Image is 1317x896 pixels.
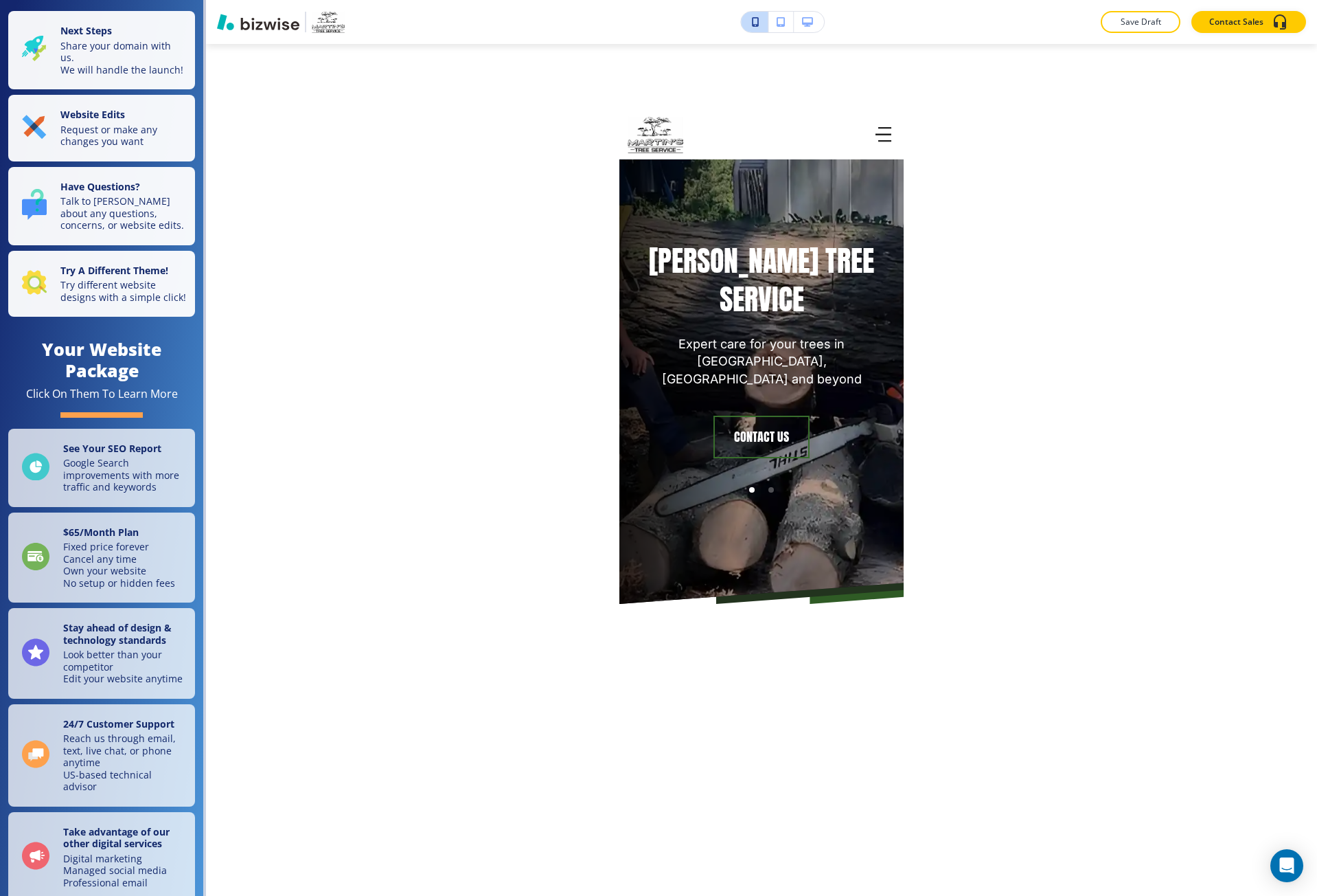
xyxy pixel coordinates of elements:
button: Website EditsRequest or make any changes you want [8,95,195,161]
strong: 24/7 Customer Support [63,717,174,730]
div: Open Intercom Messenger [1270,849,1303,882]
button: Toggle hamburger navigation menu [870,122,897,148]
div: Click On Them To Learn More [26,387,178,401]
a: 24/7 Customer SupportReach us through email, text, live chat, or phone anytimeUS-based technical ... [8,704,195,807]
p: Look better than your competitor Edit your website anytime [63,649,187,685]
p: [PERSON_NAME] Tree Service [636,242,887,319]
p: Try different website designs with a simple click! [60,279,187,303]
a: $65/Month PlanFixed price foreverCancel any timeOwn your websiteNo setup or hidden fees [8,513,195,603]
button: Contact Sales [1191,11,1306,33]
p: Save Draft [1119,16,1163,28]
button: Save Draft [1101,11,1180,33]
p: Digital marketing Managed social media Professional email [63,853,187,889]
p: Share your domain with us. We will handle the launch! [60,40,187,76]
button: contact us [713,416,810,458]
a: Stay ahead of design & technology standardsLook better than your competitorEdit your website anytime [8,608,195,699]
img: Martin’s Tree Service [628,116,683,153]
p: Reach us through email, text, live chat, or phone anytime US-based technical advisor [63,732,187,793]
p: Contact Sales [1209,16,1263,28]
strong: Try A Different Theme! [60,264,168,277]
a: See Your SEO ReportGoogle Search improvements with more traffic and keywords [8,429,195,507]
p: Expert care for your trees in [GEOGRAPHIC_DATA], [GEOGRAPHIC_DATA] and beyond [636,335,887,389]
strong: Have Questions? [60,180,140,193]
img: Bizwise Logo [217,14,299,30]
button: Try A Different Theme!Try different website designs with a simple click! [8,251,195,317]
p: Talk to [PERSON_NAME] about any questions, concerns, or website edits. [60,195,187,232]
strong: Stay ahead of design & technology standards [63,621,172,647]
strong: Take advantage of our other digital services [63,825,170,851]
button: Have Questions?Talk to [PERSON_NAME] about any questions, concerns, or website edits. [8,167,195,245]
button: Next StepsShare your domain with us.We will handle the launch! [8,11,195,89]
p: Request or make any changes you want [60,124,187,148]
p: Google Search improvements with more traffic and keywords [63,457,187,493]
strong: See Your SEO Report [63,442,161,455]
strong: $ 65 /Month Plan [63,526,139,539]
p: Fixed price forever Cancel any time Own your website No setup or hidden fees [63,541,175,589]
strong: Next Steps [60,24,112,37]
strong: Website Edits [60,108,125,121]
h4: Your Website Package [8,339,195,381]
img: Your Logo [312,11,345,33]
